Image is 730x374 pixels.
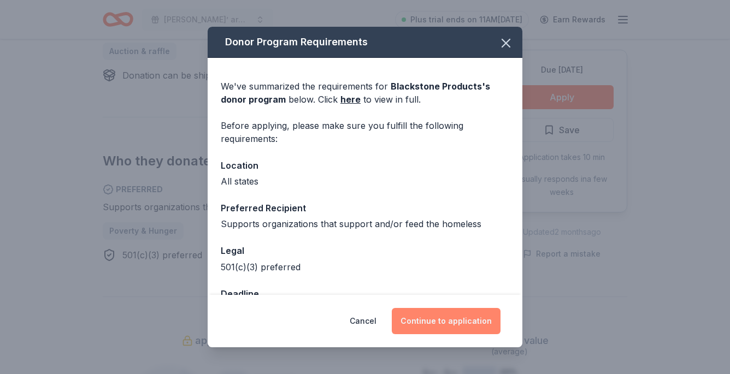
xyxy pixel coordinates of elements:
[221,175,509,188] div: All states
[208,27,522,58] div: Donor Program Requirements
[221,244,509,258] div: Legal
[221,158,509,173] div: Location
[221,287,509,301] div: Deadline
[340,93,361,106] a: here
[392,308,501,334] button: Continue to application
[350,308,376,334] button: Cancel
[221,80,509,106] div: We've summarized the requirements for below. Click to view in full.
[221,260,509,274] div: 501(c)(3) preferred
[221,201,509,215] div: Preferred Recipient
[221,217,509,230] div: Supports organizations that support and/or feed the homeless
[221,119,509,145] div: Before applying, please make sure you fulfill the following requirements:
